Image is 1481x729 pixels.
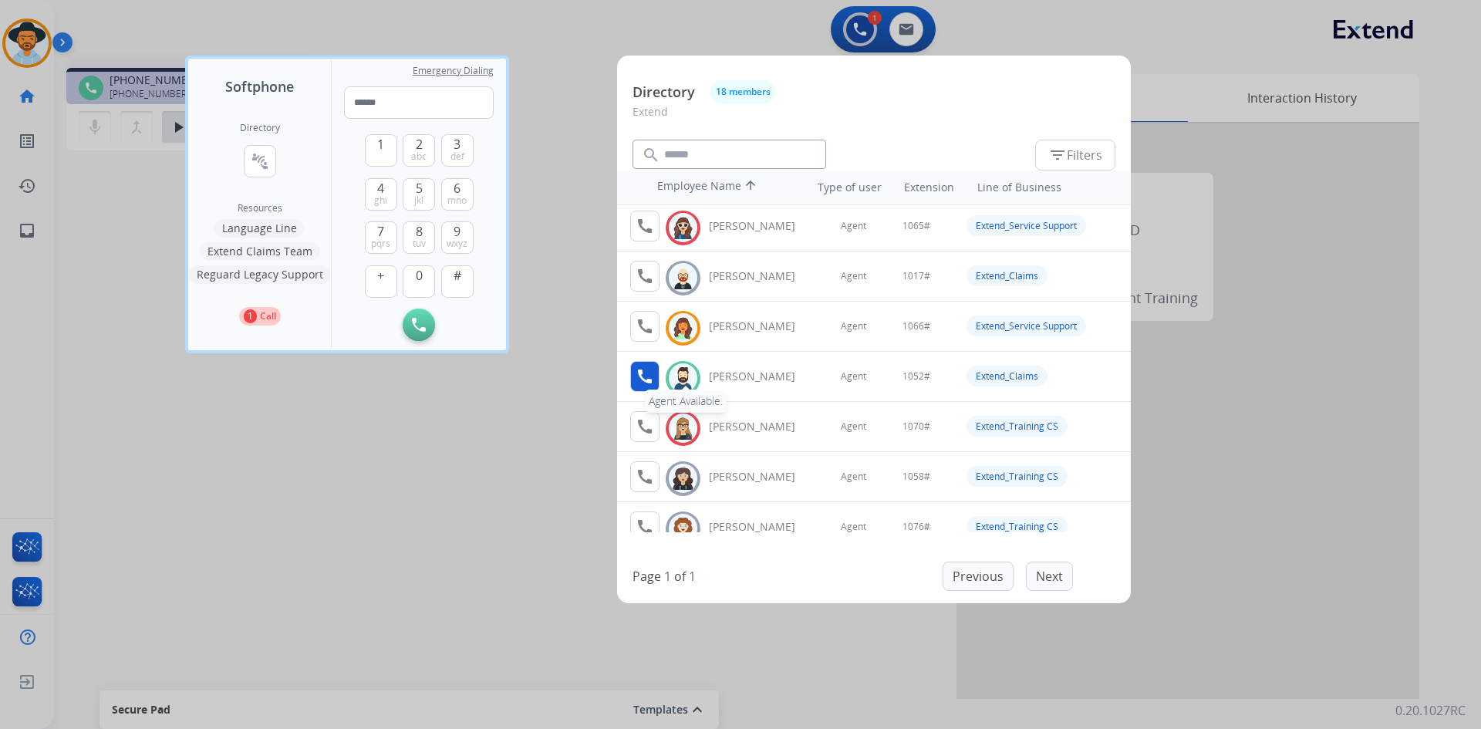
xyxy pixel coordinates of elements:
div: Extend_Training CS [967,416,1068,437]
button: # [441,265,474,298]
span: wxyz [447,238,467,250]
span: 1070# [902,420,930,433]
span: 1066# [902,320,930,332]
div: Extend_Service Support [967,316,1086,336]
span: 2 [416,135,423,154]
span: Agent [841,220,866,232]
span: Agent [841,471,866,483]
span: jkl [414,194,423,207]
img: avatar [672,316,694,340]
div: Extend_Training CS [967,466,1068,487]
mat-icon: call [636,267,654,285]
button: 18 members [710,80,776,103]
mat-icon: call [636,317,654,336]
img: avatar [672,467,694,491]
button: 8tuv [403,221,435,254]
div: Extend_Training CS [967,516,1068,537]
button: 0 [403,265,435,298]
span: # [454,266,461,285]
div: [PERSON_NAME] [709,419,812,434]
span: abc [411,150,427,163]
mat-icon: connect_without_contact [251,152,269,170]
mat-icon: call [636,518,654,536]
span: 1 [377,135,384,154]
span: 7 [377,222,384,241]
span: 0 [416,266,423,285]
h2: Directory [240,122,280,134]
div: [PERSON_NAME] [709,268,812,284]
button: 2abc [403,134,435,167]
p: Call [260,309,276,323]
span: def [450,150,464,163]
p: Page [633,567,661,586]
span: 4 [377,179,384,197]
span: mno [447,194,467,207]
span: Agent [841,320,866,332]
button: 5jkl [403,178,435,211]
th: Extension [896,172,962,203]
span: Agent [841,370,866,383]
div: Agent Available. [645,390,727,413]
p: of [674,567,686,586]
button: + [365,265,397,298]
div: Extend_Claims [967,265,1047,286]
div: [PERSON_NAME] [709,218,812,234]
button: 6mno [441,178,474,211]
mat-icon: call [636,467,654,486]
span: pqrs [371,238,390,250]
button: Extend Claims Team [200,242,320,261]
span: Agent [841,420,866,433]
p: 0.20.1027RC [1395,701,1466,720]
span: Filters [1048,146,1102,164]
span: Resources [238,202,282,214]
th: Employee Name [649,170,788,204]
p: Directory [633,82,695,103]
span: 8 [416,222,423,241]
img: avatar [672,366,694,390]
span: 1076# [902,521,930,533]
span: 1017# [902,270,930,282]
span: Emergency Dialing [413,65,494,77]
mat-icon: filter_list [1048,146,1067,164]
div: [PERSON_NAME] [709,319,812,334]
span: Agent [841,270,866,282]
button: Language Line [214,219,305,238]
button: Reguard Legacy Support [189,265,331,284]
img: avatar [672,266,694,290]
img: avatar [672,417,694,440]
div: [PERSON_NAME] [709,469,812,484]
mat-icon: call [636,417,654,436]
button: 4ghi [365,178,397,211]
span: 6 [454,179,460,197]
th: Type of user [796,172,889,203]
span: Agent [841,521,866,533]
th: Line of Business [970,172,1123,203]
span: 5 [416,179,423,197]
p: 1 [244,309,257,323]
img: call-button [412,318,426,332]
span: tuv [413,238,426,250]
span: 9 [454,222,460,241]
span: 1052# [902,370,930,383]
span: Softphone [225,76,294,97]
button: 1 [365,134,397,167]
button: 9wxyz [441,221,474,254]
p: Extend [633,103,1115,132]
button: 7pqrs [365,221,397,254]
mat-icon: search [642,146,660,164]
div: [PERSON_NAME] [709,519,812,535]
div: Extend_Claims [967,366,1047,386]
mat-icon: call [636,217,654,235]
mat-icon: call [636,367,654,386]
div: [PERSON_NAME] [709,369,812,384]
button: 3def [441,134,474,167]
button: Agent Available. [630,361,660,392]
span: + [377,266,384,285]
button: 1Call [239,307,281,326]
img: avatar [672,517,694,541]
img: avatar [672,216,694,240]
span: ghi [374,194,387,207]
span: 1058# [902,471,930,483]
span: 3 [454,135,460,154]
button: Filters [1035,140,1115,170]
